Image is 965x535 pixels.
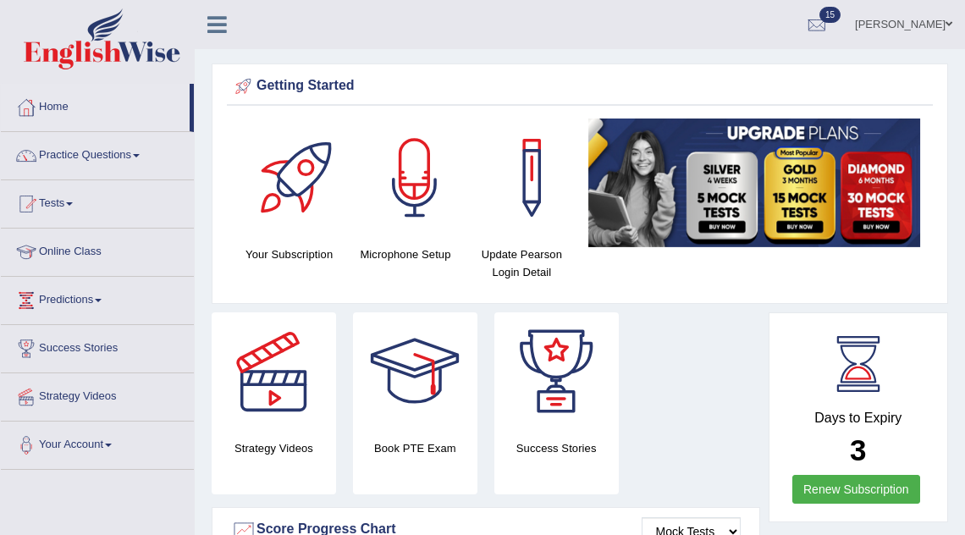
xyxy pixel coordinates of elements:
a: Success Stories [1,325,194,367]
b: 3 [850,433,866,466]
a: Your Account [1,422,194,464]
a: Predictions [1,277,194,319]
h4: Days to Expiry [788,411,929,426]
h4: Microphone Setup [356,245,455,263]
a: Tests [1,180,194,223]
a: Renew Subscription [792,475,920,504]
h4: Success Stories [494,439,619,457]
a: Strategy Videos [1,373,194,416]
h4: Book PTE Exam [353,439,477,457]
div: Getting Started [231,74,929,99]
img: small5.jpg [588,119,920,247]
a: Home [1,84,190,126]
a: Online Class [1,229,194,271]
h4: Update Pearson Login Detail [472,245,571,281]
h4: Strategy Videos [212,439,336,457]
a: Practice Questions [1,132,194,174]
span: 15 [819,7,841,23]
h4: Your Subscription [240,245,339,263]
